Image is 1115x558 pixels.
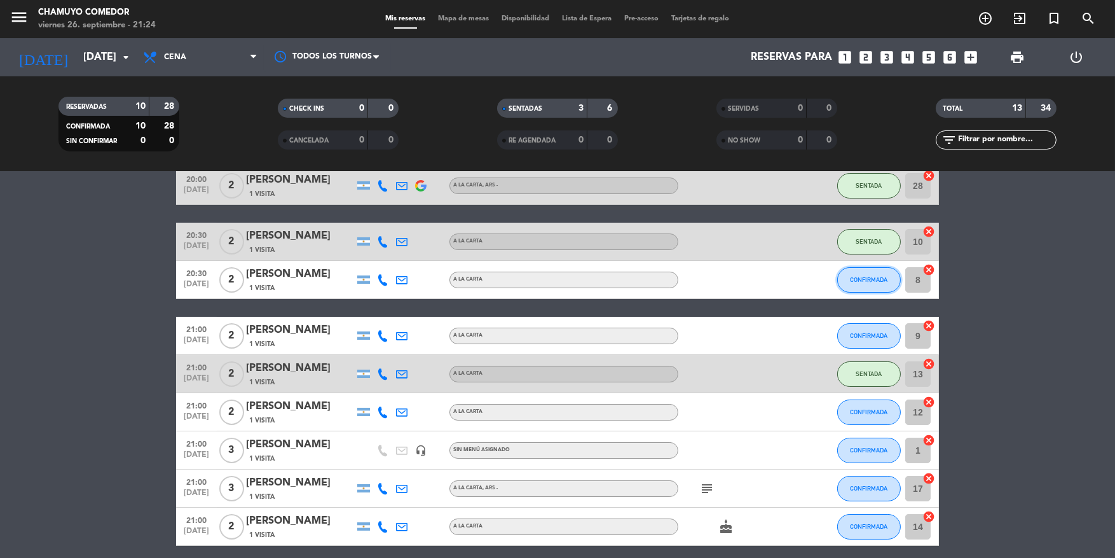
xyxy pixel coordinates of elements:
[219,267,244,293] span: 2
[922,510,935,523] i: cancel
[38,6,156,19] div: Chamuyo Comedor
[496,15,556,22] span: Disponibilidad
[922,396,935,408] i: cancel
[1046,11,1062,26] i: turned_in_not
[826,104,834,113] strong: 0
[837,400,901,425] button: CONFIRMADA
[957,133,1056,147] input: Filtrar por nombre...
[1041,104,1053,113] strong: 34
[169,136,177,145] strong: 0
[38,19,156,32] div: viernes 26. septiembre - 21:24
[164,102,177,111] strong: 28
[388,136,396,144] strong: 0
[978,11,993,26] i: add_circle_outline
[453,371,482,376] span: A LA CARTA
[728,106,759,112] span: SERVIDAS
[164,122,177,130] strong: 28
[10,8,29,31] button: menu
[851,332,888,339] span: CONFIRMADA
[453,409,482,414] span: A LA CARTA
[922,263,935,276] i: cancel
[798,104,803,113] strong: 0
[10,8,29,27] i: menu
[181,527,212,541] span: [DATE]
[388,104,396,113] strong: 0
[920,49,937,66] i: looks_5
[246,513,354,529] div: [PERSON_NAME]
[181,280,212,295] span: [DATE]
[289,137,329,144] span: CANCELADA
[837,49,853,66] i: looks_one
[246,436,354,453] div: [PERSON_NAME]
[249,492,275,502] span: 1 Visita
[453,239,482,244] span: A LA CARTA
[856,370,882,377] span: SENTADA
[837,476,901,501] button: CONFIRMADA
[453,333,482,338] span: A LA CARTA
[858,49,874,66] i: looks_two
[751,52,832,64] span: Reservas para
[798,136,803,144] strong: 0
[922,472,935,485] i: cancel
[181,374,212,389] span: [DATE]
[856,182,882,189] span: SENTADA
[249,454,275,464] span: 1 Visita
[181,265,212,280] span: 20:30
[181,186,212,200] span: [DATE]
[289,106,324,112] span: CHECK INS
[181,321,212,336] span: 21:00
[879,49,895,66] i: looks_3
[246,360,354,377] div: [PERSON_NAME]
[249,189,275,199] span: 1 Visita
[181,227,212,242] span: 20:30
[942,132,957,148] i: filter_list
[482,183,498,188] span: , ARS -
[181,436,212,450] span: 21:00
[246,475,354,491] div: [PERSON_NAME]
[1012,104,1022,113] strong: 13
[359,136,364,144] strong: 0
[246,398,354,415] div: [PERSON_NAME]
[246,228,354,244] div: [PERSON_NAME]
[249,530,275,540] span: 1 Visita
[619,15,666,22] span: Pre-acceso
[922,434,935,447] i: cancel
[140,136,146,145] strong: 0
[837,438,901,463] button: CONFIRMADA
[219,438,244,463] span: 3
[837,229,901,255] button: SENTADA
[851,276,888,283] span: CONFIRMADA
[135,102,146,111] strong: 10
[1081,11,1096,26] i: search
[826,136,834,144] strong: 0
[837,173,901,199] button: SENTADA
[851,408,888,415] span: CONFIRMADA
[249,415,275,426] span: 1 Visita
[219,400,244,425] span: 2
[219,173,244,199] span: 2
[962,49,979,66] i: add_box
[66,123,110,130] span: CONFIRMADA
[922,358,935,370] i: cancel
[453,524,482,529] span: A LA CARTA
[219,514,244,540] span: 2
[359,104,364,113] strong: 0
[181,512,212,527] span: 21:00
[219,361,244,387] span: 2
[851,523,888,530] span: CONFIRMADA
[728,137,760,144] span: NO SHOW
[718,519,734,534] i: cake
[856,238,882,245] span: SENTADA
[578,104,584,113] strong: 3
[578,136,584,144] strong: 0
[181,242,212,256] span: [DATE]
[415,445,427,456] i: headset_mic
[607,104,615,113] strong: 6
[607,136,615,144] strong: 0
[941,49,958,66] i: looks_6
[556,15,619,22] span: Lista de Espera
[66,138,117,144] span: SIN CONFIRMAR
[837,361,901,387] button: SENTADA
[922,169,935,182] i: cancel
[249,339,275,349] span: 1 Visita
